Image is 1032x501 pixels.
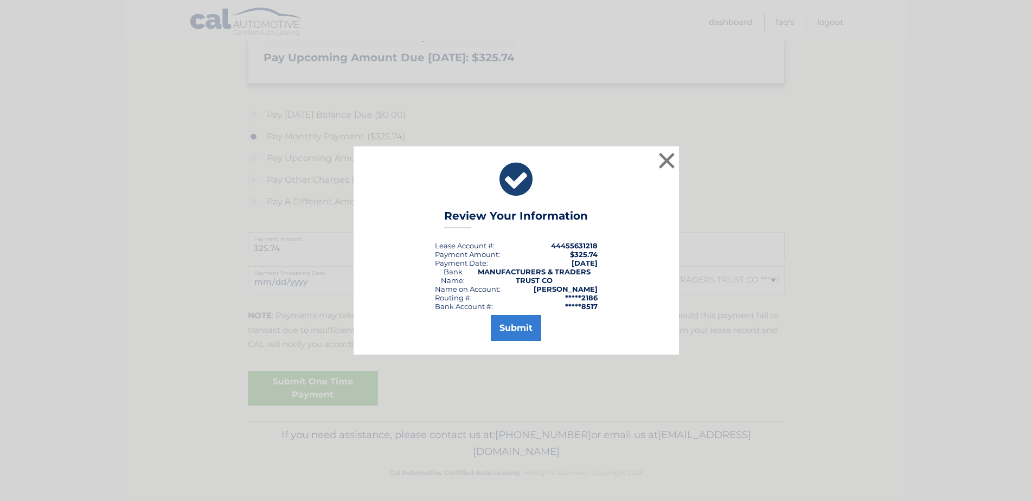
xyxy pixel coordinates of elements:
strong: MANUFACTURERS & TRADERS TRUST CO [478,267,591,285]
button: × [656,150,678,171]
div: Name on Account: [435,285,501,293]
div: Lease Account #: [435,241,495,250]
div: : [435,259,488,267]
div: Routing #: [435,293,472,302]
span: [DATE] [572,259,598,267]
h3: Review Your Information [444,209,588,228]
span: $325.74 [570,250,598,259]
div: Payment Amount: [435,250,500,259]
strong: [PERSON_NAME] [534,285,598,293]
div: Bank Account #: [435,302,493,311]
strong: 44455631218 [551,241,598,250]
div: Bank Name: [435,267,472,285]
button: Submit [491,315,541,341]
span: Payment Date [435,259,486,267]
